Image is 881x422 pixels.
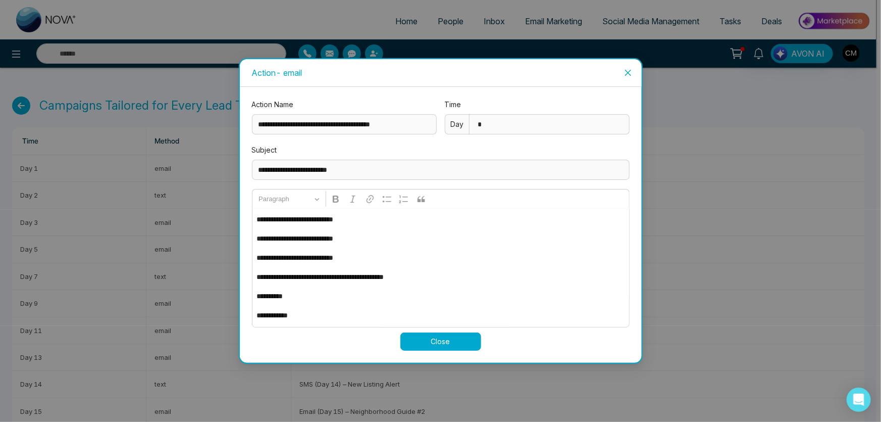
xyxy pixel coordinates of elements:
[445,99,630,110] label: Time
[252,189,630,209] div: Editor toolbar
[252,209,630,327] div: Editor editing area: main
[252,145,630,156] label: Subject
[847,388,871,412] div: Open Intercom Messenger
[400,333,481,351] button: Close
[624,69,632,77] span: close
[254,191,324,207] button: Paragraph
[252,67,630,78] div: Action - email
[614,59,642,86] button: Close
[252,99,437,110] label: Action Name
[451,119,464,130] span: Day
[258,193,311,205] span: Paragraph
